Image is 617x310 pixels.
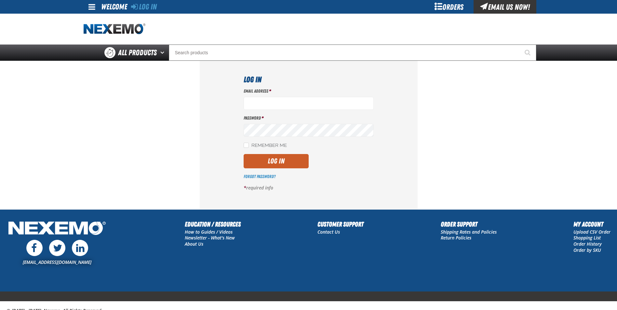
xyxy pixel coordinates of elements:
[131,2,157,11] a: Log In
[7,219,108,239] img: Nexemo Logo
[169,45,536,61] input: Search
[185,229,233,235] a: How to Guides / Videos
[244,115,374,121] label: Password
[441,235,471,241] a: Return Policies
[244,143,287,149] label: Remember Me
[244,74,374,85] h1: Log In
[244,185,374,191] p: required info
[23,259,91,265] a: [EMAIL_ADDRESS][DOMAIN_NAME]
[84,23,145,35] img: Nexemo logo
[573,235,601,241] a: Shopping List
[244,88,374,94] label: Email Address
[317,229,340,235] a: Contact Us
[317,219,364,229] h2: Customer Support
[84,23,145,35] a: Home
[573,241,602,247] a: Order History
[185,219,241,229] h2: Education / Resources
[441,219,497,229] h2: Order Support
[573,229,610,235] a: Upload CSV Order
[244,154,309,168] button: Log In
[118,47,157,58] span: All Products
[573,219,610,229] h2: My Account
[244,174,275,179] a: Forgot Password?
[185,235,235,241] a: Newsletter - What's New
[520,45,536,61] button: Start Searching
[158,45,169,61] button: Open All Products pages
[244,143,249,148] input: Remember Me
[441,229,497,235] a: Shipping Rates and Policies
[185,241,203,247] a: About Us
[573,247,601,253] a: Order by SKU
